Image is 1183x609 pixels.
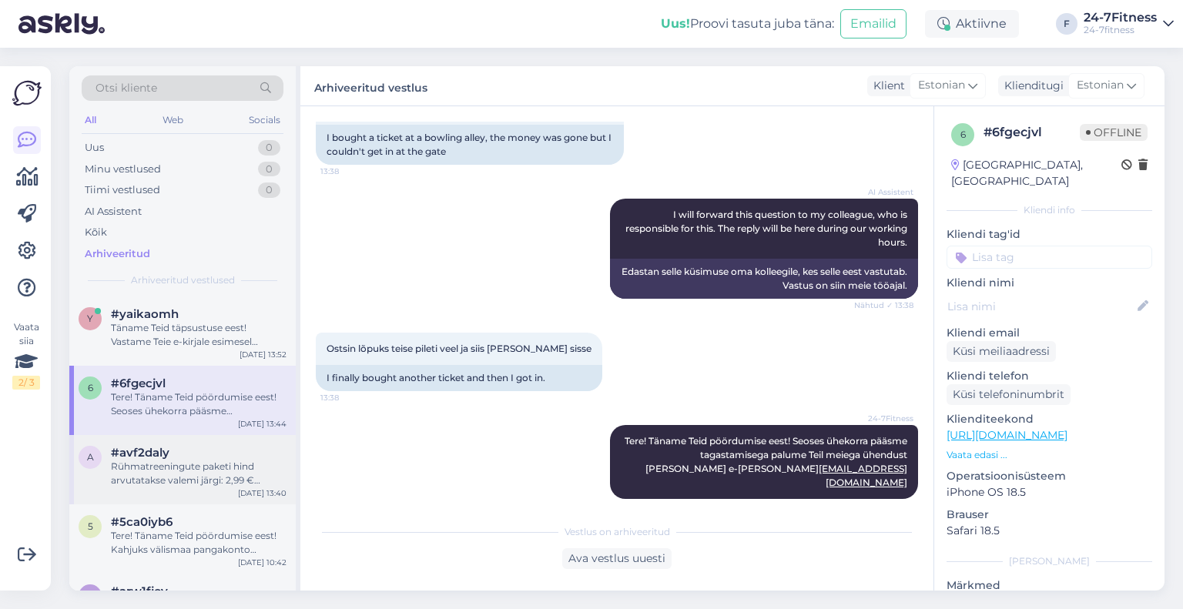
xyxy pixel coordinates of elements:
div: Küsi meiliaadressi [947,341,1056,362]
div: Ava vestlus uuesti [562,548,672,569]
span: 24-7Fitness [856,413,913,424]
p: Kliendi telefon [947,368,1152,384]
span: Nähtud ✓ 13:38 [854,299,913,311]
div: Proovi tasuta juba täna: [661,15,834,33]
input: Lisa tag [947,246,1152,269]
p: iPhone OS 18.5 [947,484,1152,500]
span: Estonian [918,77,965,94]
img: Askly Logo [12,79,42,108]
div: 24-7Fitness [1084,12,1157,24]
span: Arhiveeritud vestlused [131,273,235,287]
div: 24-7fitness [1084,24,1157,36]
div: [DATE] 13:52 [240,349,287,360]
div: Rühmatreeningute paketi hind arvutatakse valemi järgi: 2,99 € jagatakse 30-ga ning korrutatakse p... [111,460,287,487]
div: Uus [85,140,104,156]
div: Kõik [85,225,107,240]
span: 13:44 [856,500,913,511]
div: Vaata siia [12,320,40,390]
div: Klient [867,78,905,94]
span: AI Assistent [856,186,913,198]
span: Ostsin lõpuks teise pileti veel ja siis [PERSON_NAME] sisse [327,343,591,354]
div: I finally bought another ticket and then I got in. [316,365,602,391]
div: 0 [258,162,280,177]
input: Lisa nimi [947,298,1134,315]
span: #arw1fjey [111,584,168,598]
div: [DATE] 13:44 [238,418,287,430]
span: 5 [88,520,93,532]
div: Edastan selle küsimuse oma kolleegile, kes selle eest vastutab. Vastus on siin meie tööajal. [610,259,918,299]
span: a [87,451,94,463]
div: All [82,110,99,130]
span: #6fgecjvl [111,376,166,390]
a: 24-7Fitness24-7fitness [1084,12,1174,36]
div: Web [159,110,186,130]
div: Minu vestlused [85,162,161,177]
div: [DATE] 13:40 [238,487,287,499]
div: Arhiveeritud [85,246,150,262]
span: 6 [88,382,93,393]
span: 6 [960,129,966,140]
p: Operatsioonisüsteem [947,468,1152,484]
p: Vaata edasi ... [947,448,1152,462]
div: Täname Teid täpsustuse eest! Vastame Teie e-kirjale esimesel võimalusel. [111,321,287,349]
a: [EMAIL_ADDRESS][DOMAIN_NAME] [819,463,907,488]
span: Estonian [1077,77,1124,94]
label: Arhiveeritud vestlus [314,75,427,96]
p: Märkmed [947,577,1152,594]
p: Safari 18.5 [947,523,1152,539]
div: Socials [246,110,283,130]
span: #5ca0iyb6 [111,515,173,529]
a: [URL][DOMAIN_NAME] [947,428,1067,442]
div: [PERSON_NAME] [947,554,1152,568]
span: Vestlus on arhiveeritud [565,525,670,539]
div: AI Assistent [85,204,142,219]
div: [GEOGRAPHIC_DATA], [GEOGRAPHIC_DATA] [951,157,1121,189]
div: F [1056,13,1077,35]
div: Tiimi vestlused [85,182,160,198]
span: Otsi kliente [96,80,157,96]
span: Tere! Täname Teid pöördumise eest! Seoses ühekorra pääsme tagastamisega palume Teil meiega ühendu... [625,435,910,488]
div: Tere! Täname Teid pöördumise eest! Kahjuks välismaa pangakonto numbrit ei ole võimalik lisada. Pa... [111,529,287,557]
span: #avf2daly [111,446,169,460]
p: Kliendi email [947,325,1152,341]
div: Kliendi info [947,203,1152,217]
p: Kliendi nimi [947,275,1152,291]
div: 2 / 3 [12,376,40,390]
div: 0 [258,182,280,198]
span: 13:38 [320,166,378,177]
p: Kliendi tag'id [947,226,1152,243]
span: #yaikaomh [111,307,179,321]
b: Uus! [661,16,690,31]
div: [DATE] 10:42 [238,557,287,568]
span: I will forward this question to my colleague, who is responsible for this. The reply will be here... [625,209,910,248]
div: Aktiivne [925,10,1019,38]
div: Klienditugi [998,78,1064,94]
div: Küsi telefoninumbrit [947,384,1071,405]
span: Offline [1080,124,1148,141]
div: 0 [258,140,280,156]
p: Klienditeekond [947,411,1152,427]
span: y [87,313,93,324]
span: 13:38 [320,392,378,403]
div: Tere! Täname Teid pöördumise eest! Seoses ühekorra pääsme tagastamisega palume Teil meiega ühendu... [111,390,287,418]
button: Emailid [840,9,907,38]
span: a [87,590,94,601]
p: Brauser [947,507,1152,523]
div: I bought a ticket at a bowling alley, the money was gone but I couldn't get in at the gate [316,125,624,165]
div: # 6fgecjvl [984,123,1080,142]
